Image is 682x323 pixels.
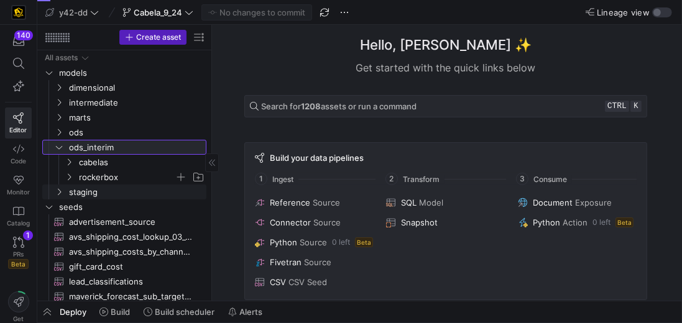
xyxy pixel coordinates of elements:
div: 1 [23,230,33,240]
button: SQLModel [384,195,507,210]
button: Snapshot [384,215,507,230]
a: advertisement_source​​​​​​ [42,214,206,229]
span: Alerts [239,307,262,317]
span: Source [313,217,341,227]
button: Create asset [119,30,187,45]
span: Reference [270,198,310,207]
a: https://storage.googleapis.com/y42-prod-data-exchange/images/uAsz27BndGEK0hZWDFeOjoxA7jCwgK9jE472... [5,2,32,23]
span: models [59,66,205,80]
button: y42-dd [42,4,102,20]
span: Search for assets or run a command [261,101,417,111]
span: Create asset [136,33,181,42]
kbd: k [630,101,642,112]
a: maverick_forecast_sub_targets_03_25_24​​​​​​ [42,289,206,304]
span: staging [69,185,205,199]
div: Press SPACE to select this row. [42,95,206,110]
h1: Hello, [PERSON_NAME] ✨ [360,35,532,55]
span: marts [69,111,205,125]
button: ReferenceSource [252,195,376,210]
div: All assets [45,53,78,62]
a: lead_classifications​​​​​​ [42,274,206,289]
span: CSV [270,277,286,287]
div: Press SPACE to select this row. [42,229,206,244]
span: PRs [13,250,24,258]
span: Build your data pipelines [270,153,364,163]
div: Press SPACE to select this row. [42,274,206,289]
span: Beta [615,217,634,227]
span: ods [69,125,205,140]
div: Press SPACE to select this row. [42,244,206,259]
img: https://storage.googleapis.com/y42-prod-data-exchange/images/uAsz27BndGEK0hZWDFeOjoxA7jCwgK9jE472... [12,6,25,19]
span: Cabela_9_24 [134,7,182,17]
span: Build [111,307,130,317]
button: ConnectorSource [252,215,376,230]
div: Press SPACE to select this row. [42,110,206,125]
div: Press SPACE to select this row. [42,155,206,170]
button: 140 [5,30,32,52]
a: Catalog [5,201,32,232]
button: PythonSource0 leftBeta [252,235,376,250]
a: PRsBeta1 [5,232,32,274]
div: Press SPACE to select this row. [42,65,206,80]
button: Build [94,301,136,322]
a: Editor [5,107,32,139]
span: Fivetran [270,257,302,267]
button: Build scheduler [138,301,220,322]
span: rockerbox [79,170,175,184]
span: Snapshot [401,217,438,227]
span: intermediate [69,96,205,110]
a: Monitor [5,170,32,201]
a: gift_card_cost​​​​​​ [42,259,206,274]
div: Press SPACE to select this row. [42,50,206,65]
span: SQL [401,198,417,207]
a: avs_shipping_costs_by_channel_04_11_24​​​​​​ [42,244,206,259]
span: Source [304,257,331,267]
span: avs_shipping_costs_by_channel_04_11_24​​​​​​ [69,245,192,259]
button: Search for1208assets or run a commandctrlk [244,95,647,117]
span: Connector [270,217,311,227]
div: Get started with the quick links below [244,60,647,75]
span: ods_interim [69,140,205,155]
kbd: ctrl [605,101,629,112]
span: Editor [10,126,27,134]
span: Beta [355,237,373,247]
span: 0 left [332,238,350,247]
span: maverick_forecast_sub_targets_03_25_24​​​​​​ [69,289,192,304]
button: Alerts [223,301,268,322]
button: DocumentExposure [515,195,639,210]
span: Python [533,217,560,227]
span: Action [563,217,588,227]
span: dimensional [69,81,205,95]
span: CSV Seed [288,277,327,287]
a: avs_shipping_cost_lookup_03_15_24​​​​​​ [42,229,206,244]
div: Press SPACE to select this row. [42,170,206,184]
button: Cabela_9_24 [119,4,196,20]
span: avs_shipping_cost_lookup_03_15_24​​​​​​ [69,230,192,244]
div: Press SPACE to select this row. [42,259,206,274]
span: 0 left [592,218,611,227]
span: Exposure [575,198,612,207]
span: Model [419,198,443,207]
div: Press SPACE to select this row. [42,214,206,229]
div: Press SPACE to select this row. [42,199,206,214]
span: cabelas [79,155,205,170]
span: Lineage view [597,7,650,17]
span: seeds [59,200,205,214]
button: FivetranSource [252,255,376,270]
span: Monitor [7,188,30,196]
span: gift_card_cost​​​​​​ [69,260,192,274]
div: Press SPACE to select this row. [42,125,206,140]
button: PythonAction0 leftBeta [515,215,639,230]
a: Code [5,139,32,170]
div: Press SPACE to select this row. [42,80,206,95]
div: Press SPACE to select this row. [42,184,206,199]
span: Deploy [60,307,86,317]
span: advertisement_source​​​​​​ [69,215,192,229]
span: Code [11,157,26,165]
span: Source [313,198,340,207]
button: CSVCSV Seed [252,275,376,289]
span: Document [533,198,573,207]
span: Build scheduler [155,307,214,317]
span: Source [300,237,327,247]
div: 140 [14,30,33,40]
